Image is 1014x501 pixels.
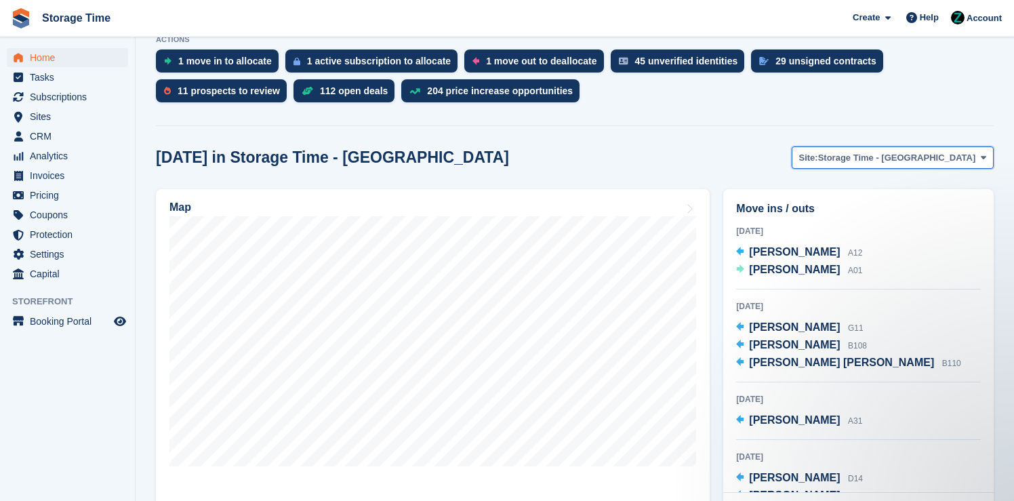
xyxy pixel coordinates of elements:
span: Booking Portal [30,312,111,331]
span: B108 [848,341,867,350]
span: Subscriptions [30,87,111,106]
a: menu [7,87,128,106]
img: deal-1b604bf984904fb50ccaf53a9ad4b4a5d6e5aea283cecdc64d6e3604feb123c2.svg [302,86,313,96]
span: Tasks [30,68,111,87]
a: 1 move in to allocate [156,49,285,79]
a: 1 move out to deallocate [464,49,610,79]
img: prospect-51fa495bee0391a8d652442698ab0144808aea92771e9ea1ae160a38d050c398.svg [164,87,171,95]
span: Help [920,11,939,24]
span: Coupons [30,205,111,224]
a: [PERSON_NAME] A01 [736,262,862,279]
p: ACTIONS [156,35,994,44]
a: menu [7,264,128,283]
a: menu [7,312,128,331]
div: 204 price increase opportunities [427,85,573,96]
a: Preview store [112,313,128,329]
img: move_outs_to_deallocate_icon-f764333ba52eb49d3ac5e1228854f67142a1ed5810a6f6cc68b1a99e826820c5.svg [472,57,479,65]
a: [PERSON_NAME] [PERSON_NAME] B110 [736,355,960,372]
span: Protection [30,225,111,244]
div: 1 move out to deallocate [486,56,596,66]
div: [DATE] [736,225,981,237]
span: Settings [30,245,111,264]
div: 29 unsigned contracts [775,56,876,66]
h2: Map [169,201,191,214]
img: stora-icon-8386f47178a22dfd0bd8f6a31ec36ba5ce8667c1dd55bd0f319d3a0aa187defe.svg [11,8,31,28]
span: [PERSON_NAME] [749,489,840,501]
span: B110 [942,359,961,368]
img: move_ins_to_allocate_icon-fdf77a2bb77ea45bf5b3d319d69a93e2d87916cf1d5bf7949dd705db3b84f3ca.svg [164,57,171,65]
a: 45 unverified identities [611,49,752,79]
span: [PERSON_NAME] [749,339,840,350]
span: A12 [848,248,862,258]
a: 11 prospects to review [156,79,293,109]
span: Storage Time - [GEOGRAPHIC_DATA] [818,151,976,165]
span: Site: [799,151,818,165]
h2: Move ins / outs [736,201,981,217]
div: [DATE] [736,300,981,313]
span: [PERSON_NAME] [749,321,840,333]
a: menu [7,225,128,244]
span: [PERSON_NAME] [749,264,840,275]
span: Sites [30,107,111,126]
a: menu [7,205,128,224]
span: Create [853,11,880,24]
a: [PERSON_NAME] A12 [736,244,862,262]
a: menu [7,68,128,87]
span: Account [967,12,1002,25]
span: [PERSON_NAME] [749,472,840,483]
div: [DATE] [736,451,981,463]
a: 1 active subscription to allocate [285,49,464,79]
span: A31 [848,416,862,426]
span: A01 [848,266,862,275]
img: Zain Sarwar [951,11,965,24]
span: [PERSON_NAME] [PERSON_NAME] [749,357,934,368]
div: 112 open deals [320,85,388,96]
span: [PERSON_NAME] [749,414,840,426]
a: menu [7,48,128,67]
a: Storage Time [37,7,116,29]
img: contract_signature_icon-13c848040528278c33f63329250d36e43548de30e8caae1d1a13099fd9432cc5.svg [759,57,769,65]
span: Home [30,48,111,67]
div: 11 prospects to review [178,85,280,96]
span: B58 [848,492,862,501]
a: 112 open deals [293,79,401,109]
span: [PERSON_NAME] [749,246,840,258]
a: menu [7,186,128,205]
a: menu [7,127,128,146]
h2: [DATE] in Storage Time - [GEOGRAPHIC_DATA] [156,148,509,167]
a: menu [7,107,128,126]
a: [PERSON_NAME] G11 [736,319,863,337]
div: 45 unverified identities [635,56,738,66]
img: active_subscription_to_allocate_icon-d502201f5373d7db506a760aba3b589e785aa758c864c3986d89f69b8ff3... [293,57,300,66]
a: [PERSON_NAME] D14 [736,470,863,487]
a: 204 price increase opportunities [401,79,586,109]
a: 29 unsigned contracts [751,49,890,79]
a: menu [7,166,128,185]
img: price_increase_opportunities-93ffe204e8149a01c8c9dc8f82e8f89637d9d84a8eef4429ea346261dce0b2c0.svg [409,88,420,94]
span: CRM [30,127,111,146]
div: [DATE] [736,393,981,405]
a: menu [7,146,128,165]
span: G11 [848,323,864,333]
img: verify_identity-adf6edd0f0f0b5bbfe63781bf79b02c33cf7c696d77639b501bdc392416b5a36.svg [619,57,628,65]
a: menu [7,245,128,264]
div: 1 active subscription to allocate [307,56,451,66]
span: Storefront [12,295,135,308]
span: D14 [848,474,863,483]
span: Capital [30,264,111,283]
a: [PERSON_NAME] A31 [736,412,862,430]
span: Analytics [30,146,111,165]
a: [PERSON_NAME] B108 [736,337,867,355]
span: Invoices [30,166,111,185]
button: Site: Storage Time - [GEOGRAPHIC_DATA] [792,146,994,169]
span: Pricing [30,186,111,205]
div: 1 move in to allocate [178,56,272,66]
